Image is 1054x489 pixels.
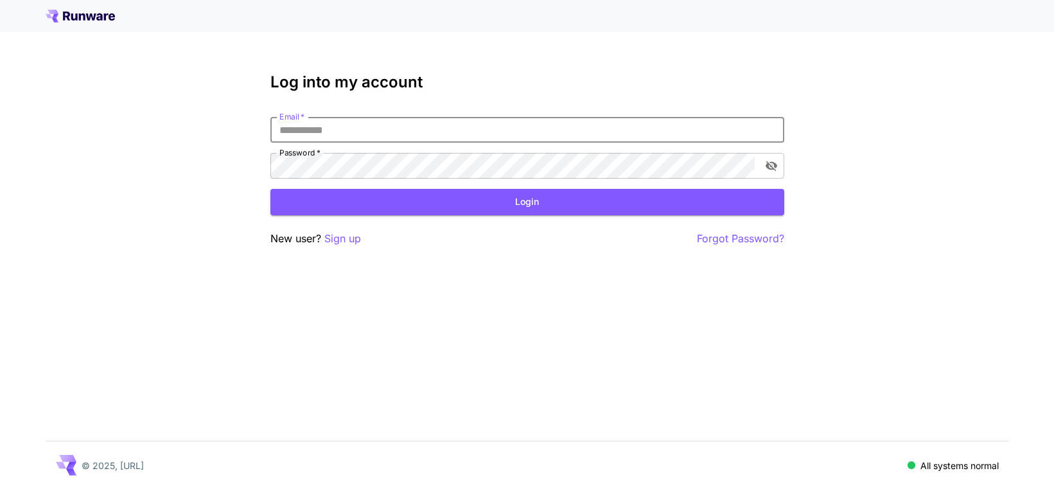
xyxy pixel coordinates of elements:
h3: Log into my account [270,73,784,91]
button: Login [270,189,784,215]
button: Sign up [324,231,361,247]
button: toggle password visibility [760,154,783,177]
p: All systems normal [920,459,999,472]
p: New user? [270,231,361,247]
button: Forgot Password? [697,231,784,247]
label: Email [279,111,304,122]
p: © 2025, [URL] [82,459,144,472]
label: Password [279,147,321,158]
